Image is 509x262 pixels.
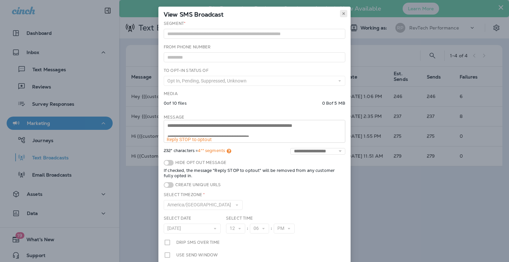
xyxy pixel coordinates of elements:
[164,68,208,73] label: To Opt-In Status of
[164,44,210,50] label: From Phone Number
[158,7,351,21] div: View SMS Broadcast
[167,202,234,208] span: America/[GEOGRAPHIC_DATA]
[174,182,221,187] label: Create Unique URLs
[230,226,238,231] span: 12
[167,226,184,231] span: [DATE]
[164,91,178,96] label: Media
[164,101,187,106] p: 0 of 10 files
[250,224,269,234] button: 06
[164,192,205,197] label: Select Timezone
[226,216,253,221] label: Select Time
[176,239,220,246] label: Drip SMS over time
[277,226,287,231] span: PM
[245,224,250,234] div: :
[254,226,261,231] span: 06
[274,224,295,234] button: PM
[167,78,249,84] span: Opt In, Pending, Suppressed, Unknown
[164,224,221,234] button: [DATE]
[167,137,212,142] span: Reply STOP to optout
[164,21,186,26] label: Segment
[322,101,345,106] p: 0 B of 5 MB
[164,200,243,210] button: America/[GEOGRAPHIC_DATA]
[226,224,245,234] button: 12
[198,148,225,153] span: 4** segments
[164,115,184,120] label: Message
[269,224,274,234] div: :
[164,216,192,221] label: Select Date
[164,76,345,86] button: Opt In, Pending, Suppressed, Unknown
[164,168,345,179] div: If checked, the message "Reply STOP to optout" will be removed from any customer fully opted in.
[174,160,226,165] label: Hide opt out message
[176,251,218,259] label: Use send window
[164,148,231,155] span: 232* characters =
